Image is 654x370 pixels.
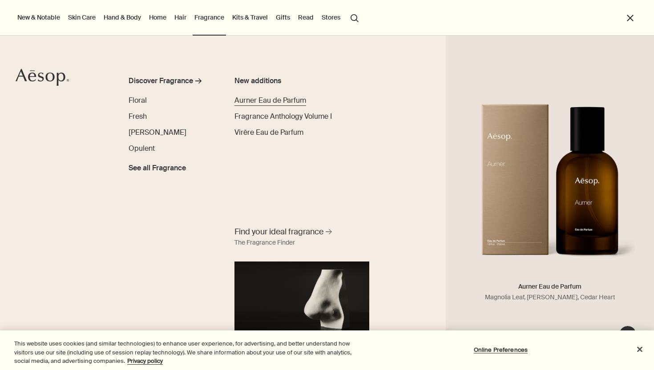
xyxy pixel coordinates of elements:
div: New additions [234,76,339,86]
button: Close the Menu [625,13,635,23]
span: Woody [129,128,186,137]
span: Opulent [129,144,155,153]
a: Floral [129,95,147,106]
a: Aurner Eau de Parfum [234,95,306,106]
a: Fresh [129,111,147,122]
div: This website uses cookies (and similar technologies) to enhance user experience, for advertising,... [14,339,360,366]
p: Magnolia Leaf, [PERSON_NAME], Cedar Heart [455,292,645,302]
span: Fresh [129,112,147,121]
span: Aurner Eau de Parfum [234,96,306,105]
a: [PERSON_NAME] [129,127,186,138]
a: Find your ideal fragrance The Fragrance FinderA nose sculpture placed in front of black background [232,224,372,338]
a: Hand & Body [102,12,143,23]
button: Close [630,339,650,359]
span: See all Fragrance [129,163,186,173]
span: Virēre Eau de Parfum [234,128,303,137]
button: Online Preferences, Opens the preference center dialog [473,341,529,358]
a: More information about your privacy, opens in a new tab [127,357,163,365]
div: Discover Fragrance [129,76,193,86]
span: Floral [129,96,147,105]
button: Stores [320,12,342,23]
a: Hair [173,12,188,23]
a: Gifts [274,12,292,23]
a: Home [147,12,168,23]
a: Fragrance [193,12,226,23]
a: Aesop [16,68,69,88]
a: Opulent [129,143,155,154]
a: See all Fragrance [129,159,186,173]
img: An amber glass bottle of Aurner Eau de Parfum alongside brown carton packaging. [463,104,637,273]
svg: Aesop [16,68,69,86]
a: An amber glass bottle of Aurner Eau de Parfum alongside brown carton packaging.Aurner Eau de Parf... [455,95,645,311]
a: Skin Care [66,12,97,23]
button: Live Assistance [619,326,637,343]
span: Find your ideal fragrance [234,226,323,237]
h5: Aurner Eau de Parfum [455,282,645,302]
a: Read [296,12,315,23]
button: New & Notable [16,12,62,23]
a: Kits & Travel [230,12,270,23]
a: Discover Fragrance [129,76,214,90]
div: The Fragrance Finder [234,237,295,248]
a: Fragrance Anthology Volume I [234,111,332,122]
button: Open search [347,9,363,26]
a: Virēre Eau de Parfum [234,127,303,138]
span: Fragrance Anthology Volume I [234,112,332,121]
